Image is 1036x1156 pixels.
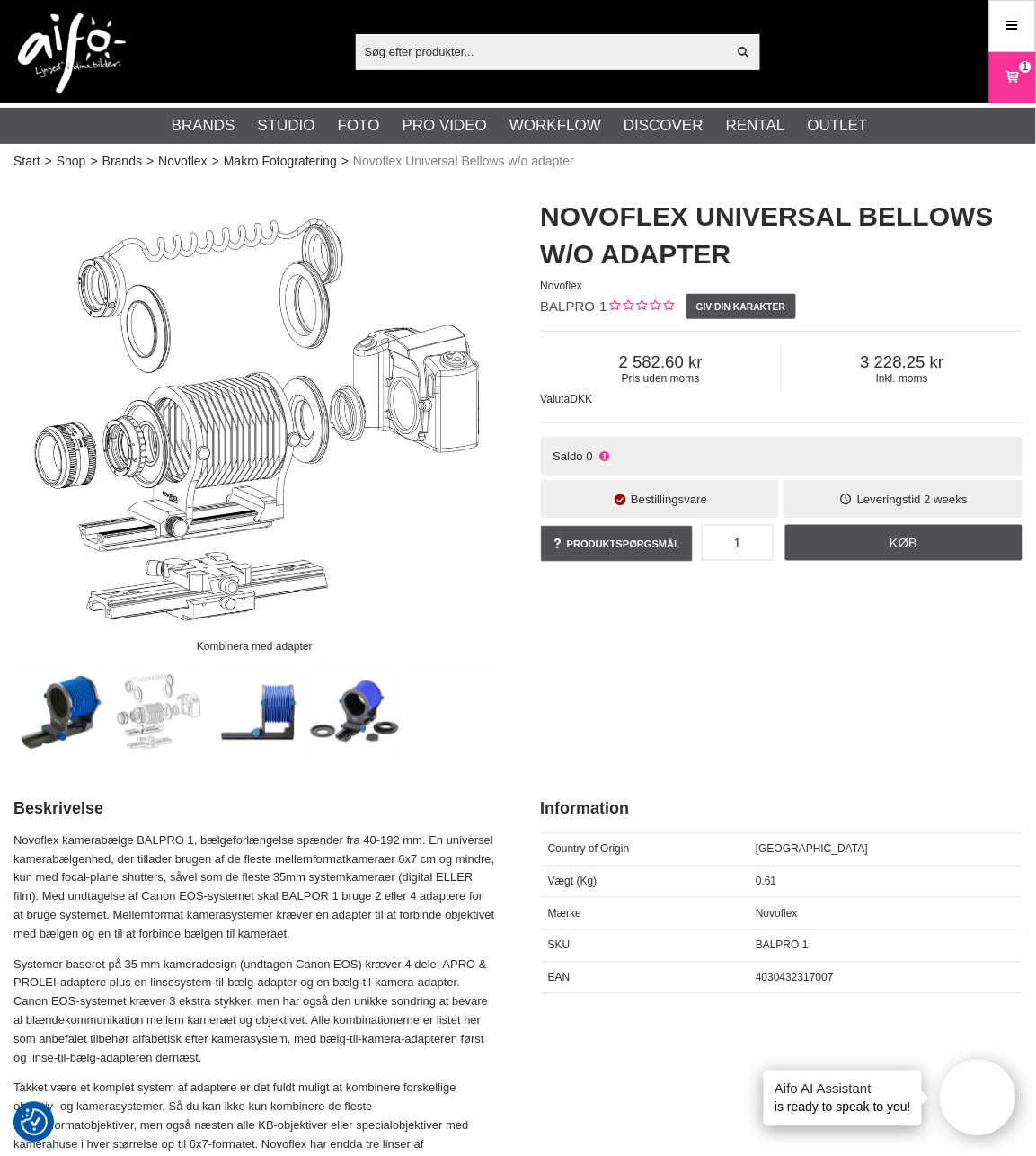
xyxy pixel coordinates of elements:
[756,908,798,920] span: Novoflex
[309,667,400,758] img: Sort tillbehörsortiment
[509,114,601,138] a: Workflow
[548,972,571,984] span: EAN
[541,298,607,314] span: BALPRO-1
[631,493,707,506] span: Bestillingsvare
[775,1080,911,1098] h4: Aifo AI Assistant
[13,180,496,662] a: Kombinera med adapter
[548,908,581,920] span: Mærke
[146,152,154,171] span: >
[782,352,1023,372] span: 3 228.25
[553,449,583,463] span: Saldo
[258,114,315,138] a: Studio
[756,972,834,984] span: 4030432317007
[158,152,207,171] a: Novoflex
[598,449,612,463] i: Ikke på lager
[211,667,302,758] img: Kompakt och robust bälg
[808,114,868,138] a: Outlet
[353,152,574,171] span: Novoflex Universal Bellows w/o adapter
[182,631,327,662] div: Kombinera med adapter
[102,152,142,171] a: Brands
[90,152,97,171] span: >
[338,114,380,138] a: Foto
[541,198,1023,273] h1: Novoflex Universal Bellows w/o adapter
[764,1071,922,1126] div: is ready to speak to you!
[13,832,496,945] p: Novoflex kamerabælge BALPRO 1, bælgeforlængelse spænder fra 40-192 mm. En universel kamerabælgenh...
[548,939,571,952] span: SKU
[18,13,126,94] img: logo.png
[782,372,1023,385] span: Inkl. moms
[541,798,1023,821] h2: Information
[587,449,593,463] span: 0
[356,38,727,65] input: Søg efter produkter...
[548,843,630,856] span: Country of Origin
[756,939,809,952] span: BALPRO 1
[548,876,598,888] span: Vægt (Kg)
[857,493,921,506] span: Leveringstid
[541,372,782,385] span: Pris uden moms
[756,843,868,856] span: [GEOGRAPHIC_DATA]
[212,152,219,171] span: >
[113,667,204,758] img: Kombinera med adapter
[13,798,496,821] h2: Beskrivelse
[756,876,776,888] span: 0.61
[403,114,487,138] a: Pro Video
[686,294,796,319] a: Giv din karakter
[1023,58,1029,75] span: 1
[341,152,349,171] span: >
[726,114,785,138] a: Rental
[571,393,593,405] span: DKK
[13,180,496,662] img: Novoflex Universal Bälg utan Adapter
[13,152,40,171] a: Start
[57,152,86,171] a: Shop
[224,152,337,171] a: Makro Fotografering
[13,956,496,1069] p: Systemer baseret på 35 mm kameradesign (undtagen Canon EOS) kræver 4 dele; APRO & PROLEI-adaptere...
[21,1109,48,1136] img: Revisit consent button
[541,352,782,372] span: 2 582.60
[541,393,571,405] span: Valuta
[15,667,106,758] img: Novoflex Universal Bälg utan Adapter
[21,1107,48,1139] button: Samtykkepræferencer
[624,114,704,138] a: Discover
[785,525,1023,561] a: Køb
[607,298,675,316] div: Kundebed&#248;mmelse: 0
[541,280,583,292] span: Novoflex
[45,152,52,171] span: >
[541,526,694,562] a: Produktspørgsmål
[990,57,1035,99] a: 1
[925,493,968,506] span: 2 weeks
[172,114,235,138] a: Brands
